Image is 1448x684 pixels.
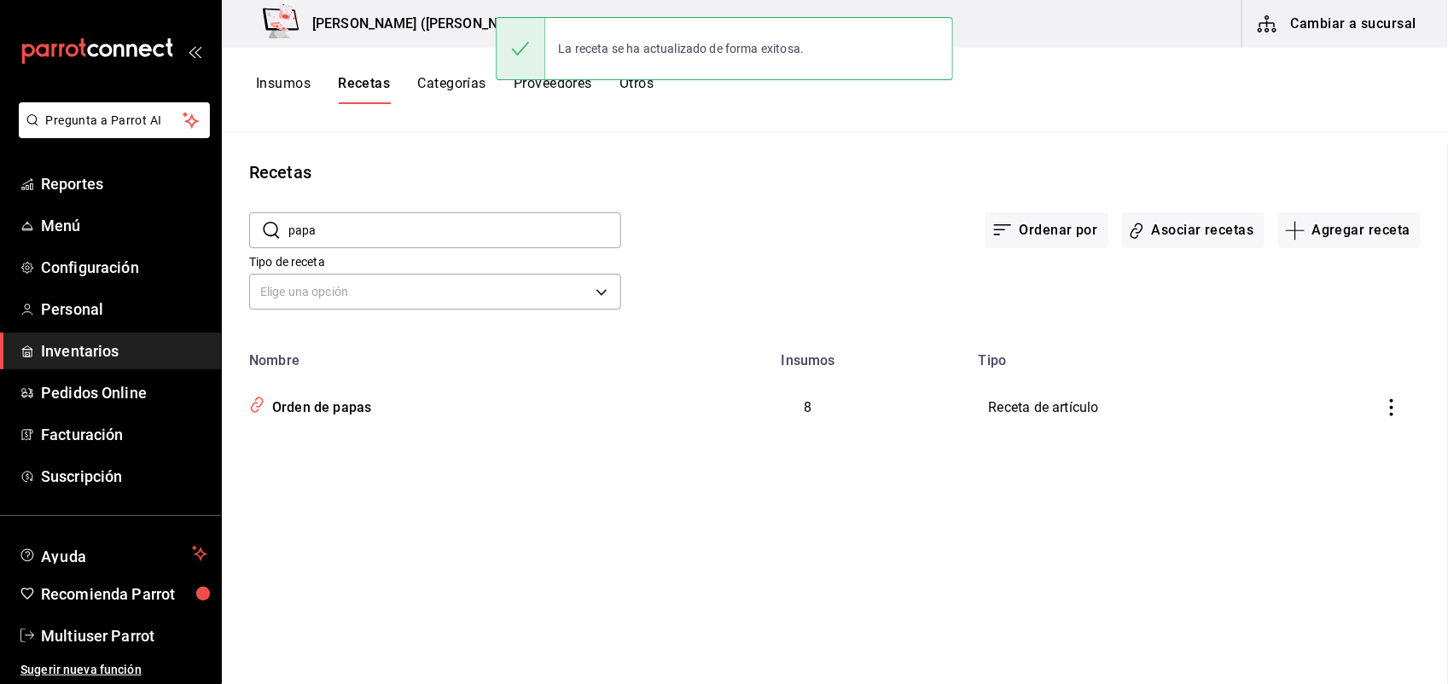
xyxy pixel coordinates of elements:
[986,212,1108,248] button: Ordenar por
[222,342,648,368] th: Nombre
[256,75,654,104] div: navigation tabs
[249,274,621,310] div: Elige una opción
[19,102,210,138] button: Pregunta a Parrot AI
[222,342,1448,447] table: inventoriesTable
[41,465,207,488] span: Suscripción
[1278,212,1421,248] button: Agregar receta
[41,381,207,404] span: Pedidos Online
[648,342,968,368] th: Insumos
[545,30,818,67] div: La receta se ha actualizado de forma exitosa.
[256,75,311,104] button: Insumos
[46,112,183,130] span: Pregunta a Parrot AI
[41,423,207,446] span: Facturación
[41,583,207,606] span: Recomienda Parrot
[188,44,201,58] button: open_drawer_menu
[41,214,207,237] span: Menú
[12,124,210,142] a: Pregunta a Parrot AI
[265,391,371,418] div: Orden de papas
[41,543,185,564] span: Ayuda
[249,159,311,185] div: Recetas
[249,257,621,269] label: Tipo de receta
[41,339,207,362] span: Inventarios
[41,256,207,279] span: Configuración
[41,172,207,195] span: Reportes
[41,624,207,647] span: Multiuser Parrot
[41,298,207,321] span: Personal
[1122,212,1265,248] button: Asociar recetas
[20,661,207,679] span: Sugerir nueva función
[514,75,592,104] button: Proveedores
[619,75,654,104] button: Otros
[417,75,486,104] button: Categorías
[288,213,621,247] input: Buscar nombre de receta
[968,368,1341,447] td: Receta de artículo
[805,399,812,415] span: 8
[338,75,390,104] button: Recetas
[968,342,1341,368] th: Tipo
[299,14,796,34] h3: [PERSON_NAME] ([PERSON_NAME]) — [PERSON_NAME] (Paseo de la Victoria)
